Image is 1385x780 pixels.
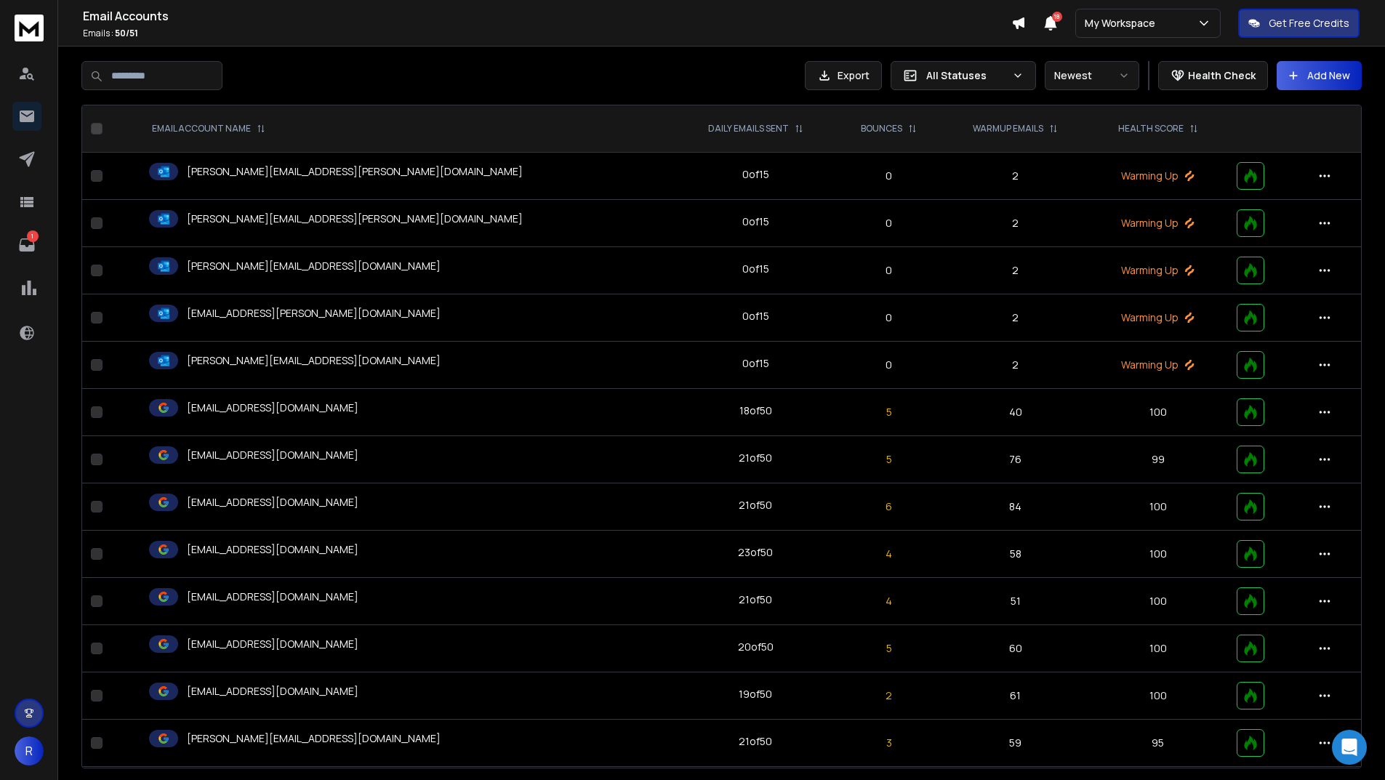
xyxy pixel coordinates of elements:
div: 0 of 15 [742,309,769,323]
p: BOUNCES [861,123,902,134]
p: [EMAIL_ADDRESS][PERSON_NAME][DOMAIN_NAME] [187,306,441,321]
td: 100 [1088,625,1228,672]
div: EMAIL ACCOUNT NAME [152,123,265,134]
p: [EMAIL_ADDRESS][DOMAIN_NAME] [187,590,358,604]
div: 19 of 50 [739,687,772,701]
button: Newest [1045,61,1139,90]
td: 2 [942,294,1088,342]
p: [PERSON_NAME][EMAIL_ADDRESS][DOMAIN_NAME] [187,259,441,273]
p: My Workspace [1085,16,1161,31]
p: [PERSON_NAME][EMAIL_ADDRESS][DOMAIN_NAME] [187,353,441,368]
td: 100 [1088,483,1228,531]
p: [EMAIL_ADDRESS][DOMAIN_NAME] [187,495,358,510]
p: 1 [27,230,39,242]
p: HEALTH SCORE [1118,123,1184,134]
p: 4 [844,594,934,608]
p: [EMAIL_ADDRESS][DOMAIN_NAME] [187,637,358,651]
td: 2 [942,247,1088,294]
p: 4 [844,547,934,561]
td: 61 [942,672,1088,720]
p: Emails : [83,28,1011,39]
p: [PERSON_NAME][EMAIL_ADDRESS][PERSON_NAME][DOMAIN_NAME] [187,164,523,179]
p: [PERSON_NAME][EMAIL_ADDRESS][DOMAIN_NAME] [187,731,441,746]
div: 20 of 50 [738,640,774,654]
p: 5 [844,452,934,467]
div: Open Intercom Messenger [1332,730,1367,765]
td: 100 [1088,672,1228,720]
div: 0 of 15 [742,356,769,371]
td: 95 [1088,720,1228,767]
td: 60 [942,625,1088,672]
td: 100 [1088,531,1228,578]
p: [EMAIL_ADDRESS][DOMAIN_NAME] [187,448,358,462]
p: 0 [844,358,934,372]
div: 0 of 15 [742,167,769,182]
p: 0 [844,310,934,325]
p: [PERSON_NAME][EMAIL_ADDRESS][PERSON_NAME][DOMAIN_NAME] [187,212,523,226]
p: Warming Up [1097,216,1219,230]
button: Export [805,61,882,90]
td: 99 [1088,436,1228,483]
div: 0 of 15 [742,214,769,229]
td: 59 [942,720,1088,767]
button: Add New [1277,61,1362,90]
div: 23 of 50 [738,545,773,560]
td: 51 [942,578,1088,625]
p: Warming Up [1097,310,1219,325]
p: 0 [844,169,934,183]
div: 21 of 50 [739,734,772,749]
p: [EMAIL_ADDRESS][DOMAIN_NAME] [187,542,358,557]
td: 100 [1088,578,1228,625]
span: 50 / 51 [115,27,138,39]
p: All Statuses [926,68,1006,83]
p: [EMAIL_ADDRESS][DOMAIN_NAME] [187,401,358,415]
span: 18 [1052,12,1062,22]
p: WARMUP EMAILS [973,123,1043,134]
div: 21 of 50 [739,451,772,465]
p: 2 [844,688,934,703]
td: 100 [1088,389,1228,436]
td: 58 [942,531,1088,578]
td: 2 [942,342,1088,389]
h1: Email Accounts [83,7,1011,25]
p: 0 [844,263,934,278]
p: [EMAIL_ADDRESS][DOMAIN_NAME] [187,684,358,699]
button: R [15,736,44,765]
button: Health Check [1158,61,1268,90]
p: DAILY EMAILS SENT [708,123,789,134]
p: Warming Up [1097,263,1219,278]
p: 0 [844,216,934,230]
p: 6 [844,499,934,514]
div: 21 of 50 [739,498,772,512]
td: 40 [942,389,1088,436]
p: Get Free Credits [1269,16,1349,31]
p: Health Check [1188,68,1256,83]
div: 18 of 50 [739,403,772,418]
p: 3 [844,736,934,750]
div: 21 of 50 [739,592,772,607]
p: 5 [844,641,934,656]
p: 5 [844,405,934,419]
td: 2 [942,153,1088,200]
td: 2 [942,200,1088,247]
a: 1 [12,230,41,260]
td: 76 [942,436,1088,483]
p: Warming Up [1097,169,1219,183]
td: 84 [942,483,1088,531]
div: 0 of 15 [742,262,769,276]
img: logo [15,15,44,41]
button: Get Free Credits [1238,9,1360,38]
p: Warming Up [1097,358,1219,372]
